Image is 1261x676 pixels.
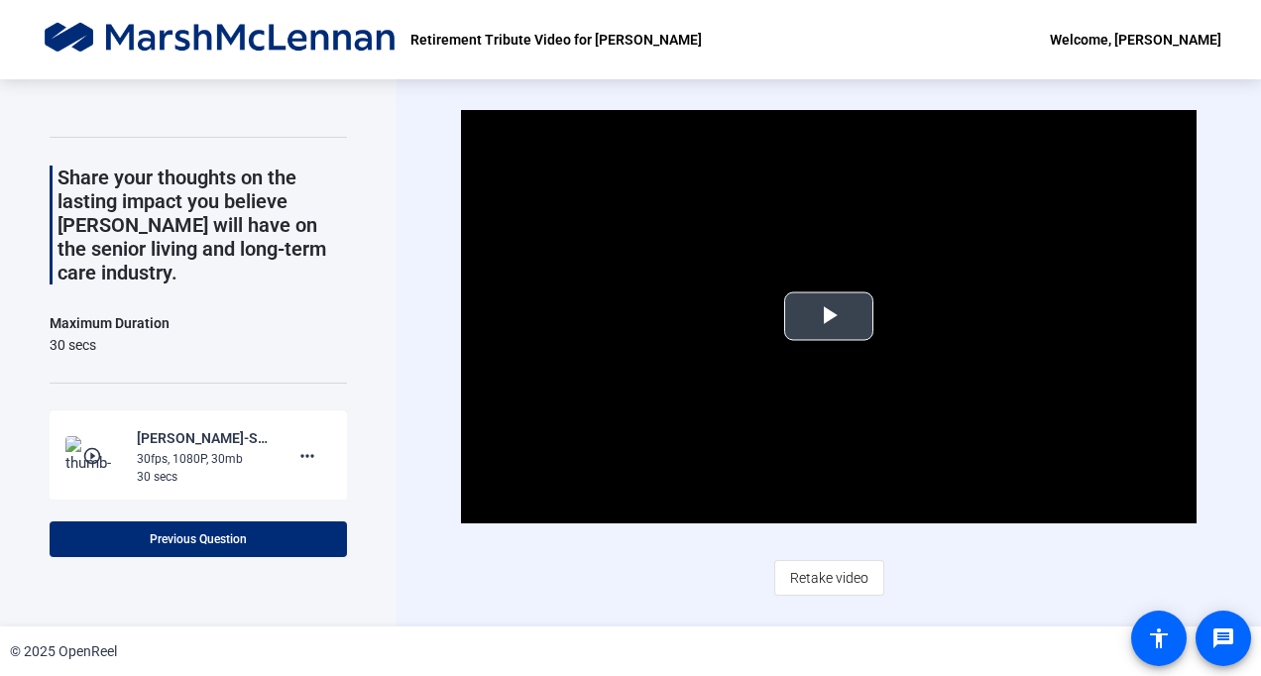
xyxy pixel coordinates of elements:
[57,166,347,284] p: Share your thoughts on the lasting impact you believe [PERSON_NAME] will have on the senior livin...
[784,292,873,341] button: Play Video
[1050,28,1221,52] div: Welcome, [PERSON_NAME]
[461,110,1196,523] div: Video Player
[65,436,124,476] img: thumb-nail
[50,521,347,557] button: Previous Question
[1147,626,1171,650] mat-icon: accessibility
[10,641,117,662] div: © 2025 OpenReel
[137,450,270,468] div: 30fps, 1080P, 30mb
[137,426,270,450] div: [PERSON_NAME]-Senior living-Retirement Tribute Video for [PERSON_NAME]-1757599100927-webcam
[774,560,884,596] button: Retake video
[790,559,868,597] span: Retake video
[410,28,702,52] p: Retirement Tribute Video for [PERSON_NAME]
[82,446,106,466] mat-icon: play_circle_outline
[137,468,270,486] div: 30 secs
[295,444,319,468] mat-icon: more_horiz
[50,335,170,355] div: 30 secs
[50,311,170,335] div: Maximum Duration
[150,532,247,546] span: Previous Question
[1211,626,1235,650] mat-icon: message
[40,20,401,59] img: OpenReel logo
